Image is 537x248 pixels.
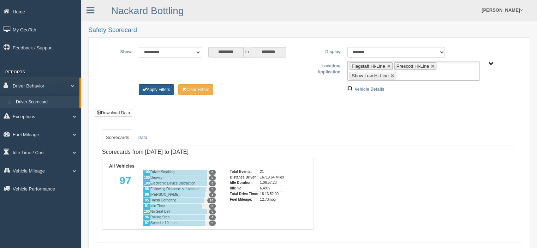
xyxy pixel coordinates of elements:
div: 16719.64 Miles [260,175,284,180]
span: Flagstaff Hi-Line [352,63,385,69]
div: Distance Driven: [230,175,258,180]
div: 97 [108,169,143,226]
label: Display [309,47,344,55]
span: 0 [209,175,216,181]
span: 2 [209,187,216,192]
div: 100 [143,209,150,214]
span: 0 [209,170,216,175]
div: 100 [143,175,150,181]
span: 0 [209,204,216,209]
label: Location/ Application [309,61,344,75]
div: 1.06:57:23 [260,180,284,186]
div: 98 [143,186,150,192]
div: Total Drive Time: [230,191,258,197]
a: Driver Scorecard [13,96,79,109]
span: 2 [209,220,216,226]
label: Vehicle Details [354,84,384,93]
div: 12.73mpg [260,197,284,202]
button: Change Filter Options [139,84,174,95]
label: Show [100,47,135,55]
div: 18.13:52:00 [260,191,284,197]
span: Prescott Hi-Line [396,63,429,69]
a: Scorecards [102,129,133,146]
span: Show Low Hi-Line [352,73,389,78]
div: 100 [143,169,150,175]
span: to [244,47,251,58]
span: 3 [209,192,216,198]
div: 97 [143,220,150,226]
div: Idle Duration: [230,180,258,186]
div: 100 [143,181,150,186]
h2: Safety Scorecard [88,27,530,34]
div: Idle %: [230,186,258,191]
span: 10 [207,198,216,203]
a: Nackard Bottling [111,5,184,16]
button: Download Data [95,109,132,117]
div: 96 [143,214,150,220]
div: Fuel Mileage: [230,197,258,202]
div: 96 [143,192,150,198]
a: Data [134,129,151,146]
div: 6.49% [260,186,284,191]
span: 4 [209,215,216,220]
span: 0 [209,181,216,186]
div: Total Events: [230,169,258,175]
div: 21 [260,169,284,175]
div: 91 [143,203,150,209]
div: 95 [143,198,150,203]
b: All Vehicles [109,163,135,169]
button: Change Filter Options [178,84,213,95]
span: 0 [209,209,216,214]
h4: Scorecards from [DATE] to [DATE] [102,149,314,155]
